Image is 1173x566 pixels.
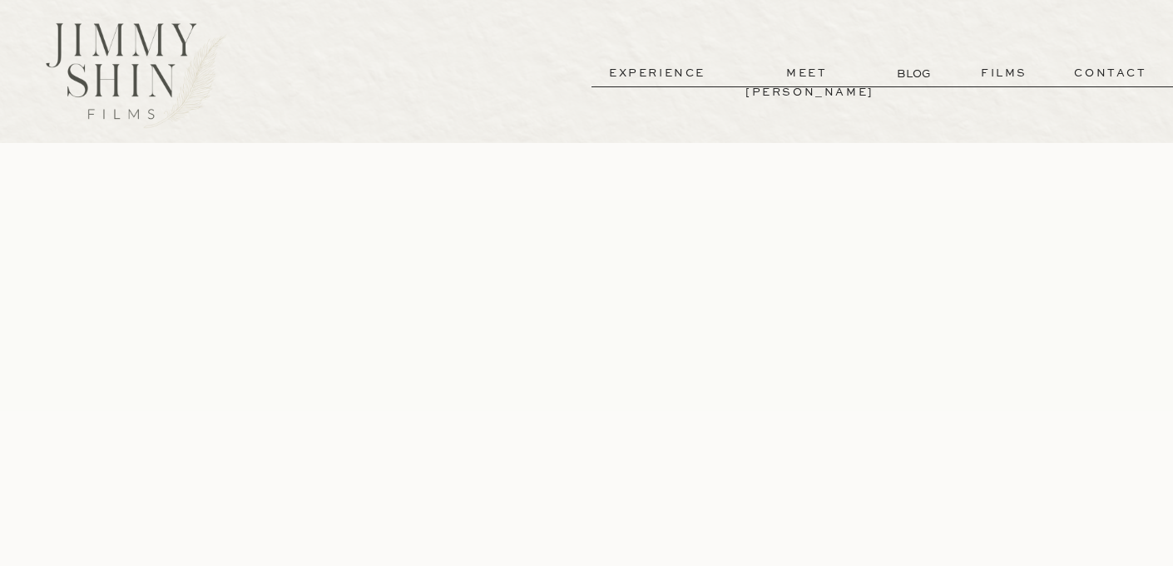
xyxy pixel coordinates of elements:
[897,65,934,82] a: BLOG
[1051,64,1171,83] a: contact
[596,64,719,83] a: experience
[963,64,1045,83] a: films
[745,64,869,83] a: meet [PERSON_NAME]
